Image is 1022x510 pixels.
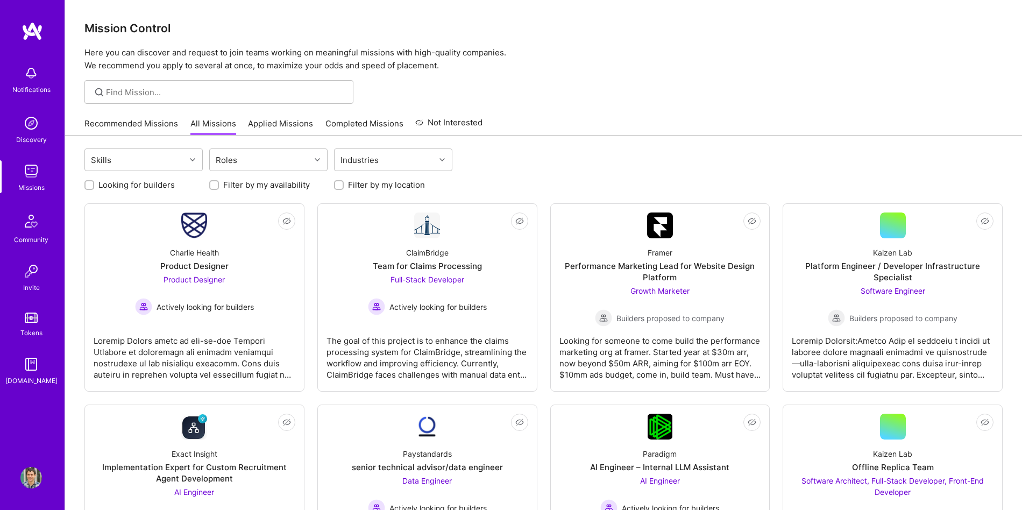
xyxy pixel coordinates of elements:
span: Product Designer [164,275,225,284]
img: discovery [20,112,42,134]
a: Company LogoCharlie HealthProduct DesignerProduct Designer Actively looking for buildersActively ... [94,212,295,382]
a: Kaizen LabPlatform Engineer / Developer Infrastructure SpecialistSoftware Engineer Builders propo... [792,212,993,382]
div: senior technical advisor/data engineer [352,462,503,473]
a: Completed Missions [325,118,403,136]
span: Builders proposed to company [849,313,957,324]
div: Kaizen Lab [873,448,912,459]
h3: Mission Control [84,22,1003,35]
i: icon EyeClosed [515,217,524,225]
div: Platform Engineer / Developer Infrastructure Specialist [792,260,993,283]
span: Actively looking for builders [157,301,254,313]
img: Company Logo [414,414,440,440]
i: icon EyeClosed [981,418,989,427]
img: guide book [20,353,42,375]
p: Here you can discover and request to join teams working on meaningful missions with high-quality ... [84,46,1003,72]
img: Builders proposed to company [828,309,845,327]
i: icon EyeClosed [748,217,756,225]
div: Performance Marketing Lead for Website Design Platform [559,260,761,283]
i: icon EyeClosed [282,217,291,225]
i: icon Chevron [439,157,445,162]
i: icon EyeClosed [748,418,756,427]
div: Paystandards [403,448,452,459]
div: Framer [648,247,672,258]
div: Tokens [20,327,42,338]
img: teamwork [20,160,42,182]
label: Looking for builders [98,179,175,190]
div: Notifications [12,84,51,95]
img: User Avatar [20,467,42,488]
img: logo [22,22,43,41]
div: ClaimBridge [406,247,449,258]
img: Company Logo [648,414,673,440]
a: Company LogoFramerPerformance Marketing Lead for Website Design PlatformGrowth Marketer Builders ... [559,212,761,382]
span: AI Engineer [174,487,214,497]
img: Community [18,208,44,234]
img: Actively looking for builders [368,298,385,315]
span: Data Engineer [402,476,452,485]
span: Actively looking for builders [389,301,487,313]
div: Discovery [16,134,47,145]
div: Kaizen Lab [873,247,912,258]
img: Actively looking for builders [135,298,152,315]
i: icon EyeClosed [515,418,524,427]
label: Filter by my location [348,179,425,190]
div: Offline Replica Team [852,462,934,473]
div: Charlie Health [170,247,219,258]
i: icon Chevron [190,157,195,162]
span: Software Engineer [861,286,925,295]
i: icon EyeClosed [282,418,291,427]
div: Paradigm [643,448,677,459]
a: Company LogoClaimBridgeTeam for Claims ProcessingFull-Stack Developer Actively looking for builde... [327,212,528,382]
div: Looking for someone to come build the performance marketing org at framer. Started year at $30m a... [559,327,761,380]
div: Missions [18,182,45,193]
div: AI Engineer – Internal LLM Assistant [590,462,729,473]
img: Company Logo [414,212,440,238]
div: Product Designer [160,260,229,272]
a: Recommended Missions [84,118,178,136]
div: Industries [338,152,381,168]
div: Invite [23,282,40,293]
div: Community [14,234,48,245]
span: Full-Stack Developer [391,275,464,284]
span: Growth Marketer [630,286,690,295]
img: Invite [20,260,42,282]
span: Builders proposed to company [616,313,725,324]
input: Find Mission... [106,87,345,98]
label: Filter by my availability [223,179,310,190]
img: bell [20,62,42,84]
i: icon Chevron [315,157,320,162]
div: Loremip Dolorsit:Ametco Adip el seddoeiu t incidi ut laboree dolore magnaali enimadmi ve quisnost... [792,327,993,380]
img: tokens [25,313,38,323]
img: Company Logo [181,212,207,238]
img: Builders proposed to company [595,309,612,327]
a: Applied Missions [248,118,313,136]
a: Not Interested [415,116,482,136]
span: AI Engineer [640,476,680,485]
div: Team for Claims Processing [373,260,482,272]
img: Company Logo [181,414,207,440]
a: All Missions [190,118,236,136]
div: The goal of this project is to enhance the claims processing system for ClaimBridge, streamlining... [327,327,528,380]
i: icon EyeClosed [981,217,989,225]
i: icon SearchGrey [93,86,105,98]
a: User Avatar [18,467,45,488]
div: Roles [213,152,240,168]
div: Exact Insight [172,448,217,459]
div: [DOMAIN_NAME] [5,375,58,386]
span: Software Architect, Full-Stack Developer, Front-End Developer [801,476,984,497]
div: Skills [88,152,114,168]
img: Company Logo [647,212,673,238]
div: Implementation Expert for Custom Recruitment Agent Development [94,462,295,484]
div: Loremip Dolors ametc ad eli-se-doe Tempori Utlabore et doloremagn ali enimadm veniamqui nostrudex... [94,327,295,380]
